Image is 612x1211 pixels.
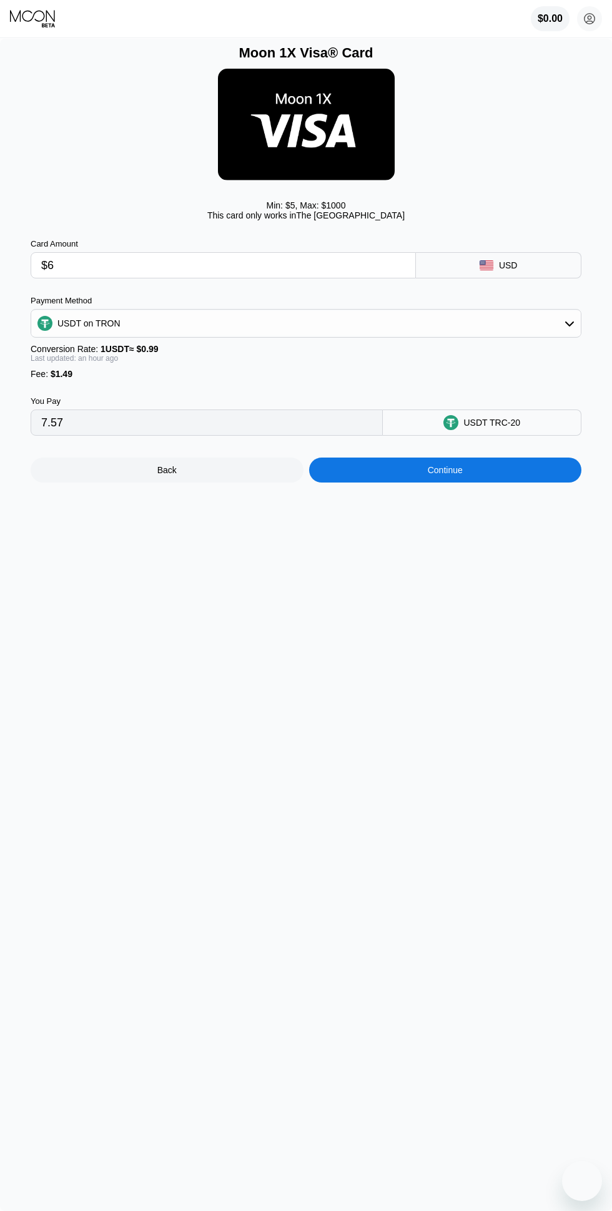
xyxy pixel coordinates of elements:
[428,465,463,475] div: Continue
[157,465,177,475] div: Back
[101,344,159,354] span: 1 USDT ≈ $0.99
[562,1161,602,1201] iframe: زر إطلاق نافذة المراسلة
[267,200,346,210] div: Min: $ 5 , Max: $ 1000
[51,369,72,379] span: $1.49
[31,45,581,61] div: Moon 1X Visa® Card
[499,260,518,270] div: USD
[31,296,581,305] div: Payment Method
[463,418,520,428] div: USDT TRC-20
[31,344,581,354] div: Conversion Rate:
[31,239,416,248] div: Card Amount
[31,311,581,336] div: USDT on TRON
[57,318,121,328] div: USDT on TRON
[207,210,405,220] div: This card only works in The [GEOGRAPHIC_DATA]
[538,13,563,24] div: $0.00
[31,369,581,379] div: Fee :
[41,253,405,278] input: $0.00
[531,6,570,31] div: $0.00
[309,458,582,483] div: Continue
[31,458,304,483] div: Back
[31,396,383,406] div: You Pay
[31,354,581,363] div: Last updated: an hour ago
